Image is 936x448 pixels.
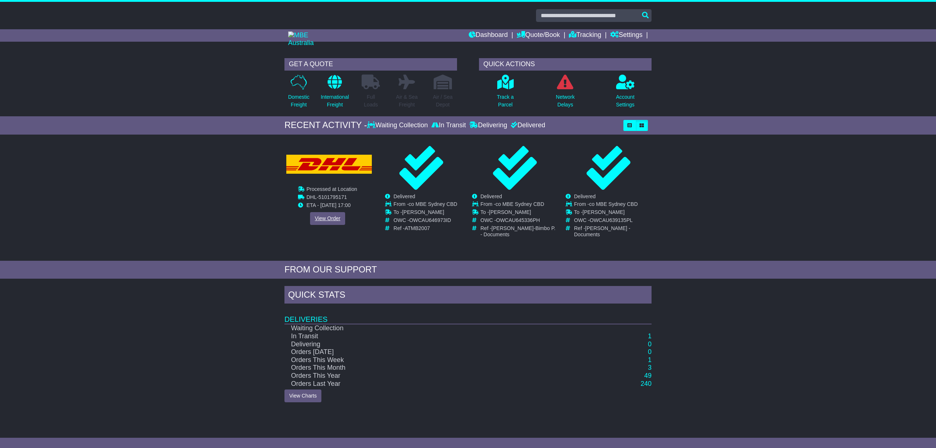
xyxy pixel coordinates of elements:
div: QUICK ACTIONS [479,58,652,71]
div: In Transit [430,121,468,129]
td: OWC - [480,217,558,225]
p: Air / Sea Depot [433,93,453,109]
p: Full Loads [362,93,380,109]
p: Domestic Freight [288,93,309,109]
a: 3 [648,364,652,371]
div: RECENT ACTIVITY - [284,120,367,131]
td: From - [393,201,457,209]
td: To - [574,209,651,217]
td: Orders [DATE] [284,348,569,356]
p: Network Delays [556,93,574,109]
a: Track aParcel [497,74,514,113]
span: [PERSON_NAME] - Documents [574,225,630,237]
span: OWCAU639135PL [590,217,633,223]
td: Orders This Year [284,372,569,380]
div: GET A QUOTE [284,58,457,71]
div: Quick Stats [284,286,652,306]
span: OWCAU645336PH [496,217,540,223]
span: Delivered [574,193,596,199]
td: From - [574,201,651,209]
p: Air & Sea Freight [396,93,418,109]
span: [PERSON_NAME] [402,209,444,215]
a: View Order [310,212,345,225]
td: In Transit [284,332,569,340]
span: Processed at Location [306,186,357,192]
span: DHL [306,194,317,200]
span: co MBE Sydney CBD [589,201,638,207]
p: Account Settings [616,93,635,109]
a: InternationalFreight [320,74,349,113]
td: Ref - [574,225,651,238]
td: Ref - [480,225,558,238]
a: 49 [644,372,652,379]
span: Delivered [480,193,502,199]
td: OWC - [574,217,651,225]
td: From - [480,201,558,209]
td: To - [393,209,457,217]
a: Tracking [569,29,601,42]
td: Delivering [284,340,569,349]
a: NetworkDelays [555,74,575,113]
div: Delivering [468,121,509,129]
a: 1 [648,332,652,340]
td: To - [480,209,558,217]
td: Orders This Month [284,364,569,372]
td: Orders Last Year [284,380,569,388]
span: 5101795171 [318,194,347,200]
a: 240 [641,380,652,387]
span: co MBE Sydney CBD [409,201,457,207]
td: OWC - [393,217,457,225]
div: FROM OUR SUPPORT [284,264,652,275]
a: AccountSettings [616,74,635,113]
a: DomesticFreight [288,74,310,113]
span: [PERSON_NAME]-Bimbo P. - Documents [480,225,555,237]
a: Settings [610,29,642,42]
div: Delivered [509,121,545,129]
a: Dashboard [469,29,508,42]
a: 1 [648,356,652,364]
span: Delivered [393,193,415,199]
span: OWCAU646973ID [409,217,451,223]
span: ETA - [DATE] 17:00 [306,202,351,208]
td: - [306,194,357,202]
img: DHL.png [286,155,372,174]
p: International Freight [321,93,349,109]
td: Ref - [393,225,457,231]
a: Quote/Book [517,29,560,42]
td: Waiting Collection [284,324,569,332]
td: Deliveries [284,305,652,324]
a: 0 [648,340,652,348]
a: 0 [648,348,652,355]
span: [PERSON_NAME] [582,209,624,215]
span: ATMB2007 [405,225,430,231]
span: co MBE Sydney CBD [495,201,544,207]
p: Track a Parcel [497,93,514,109]
a: View Charts [284,389,321,402]
div: Waiting Collection [367,121,430,129]
td: Orders This Week [284,356,569,364]
span: [PERSON_NAME] [489,209,531,215]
